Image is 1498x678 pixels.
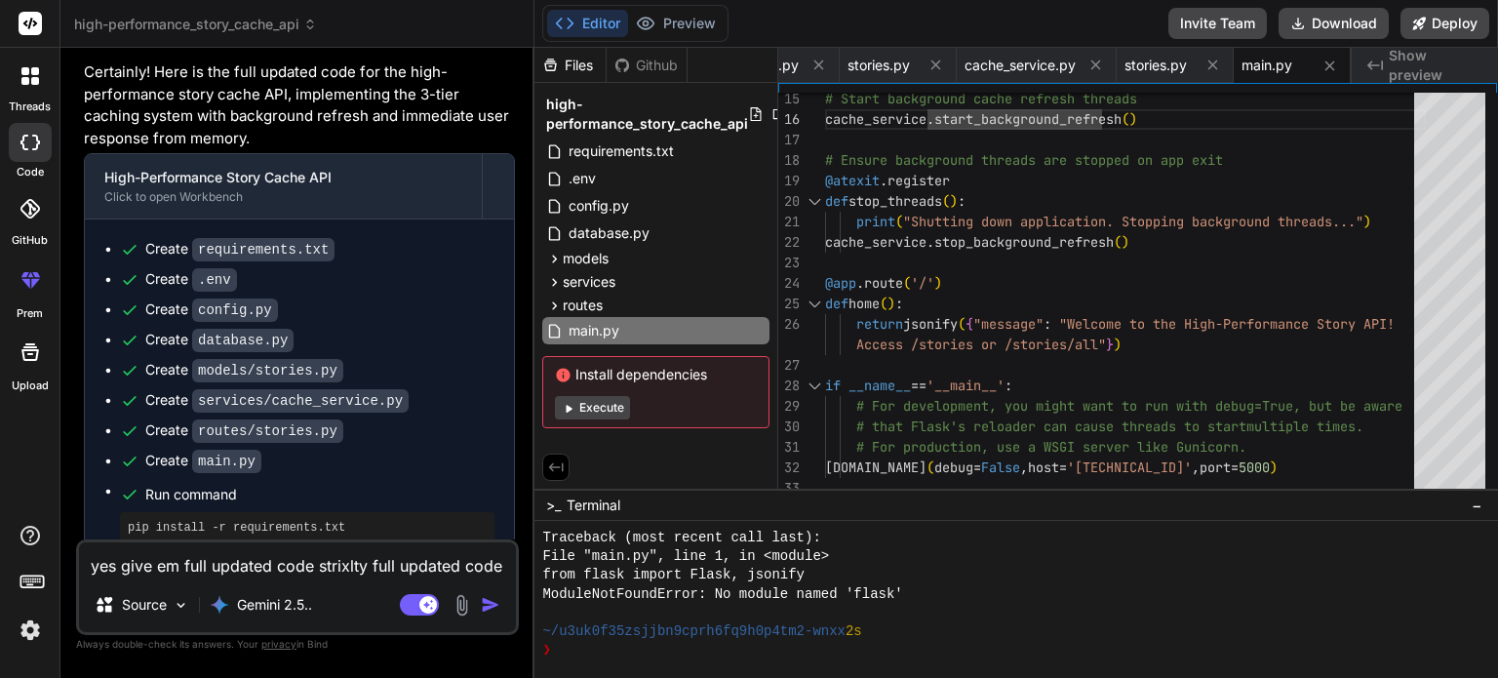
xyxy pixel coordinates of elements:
[9,99,51,115] label: threads
[1122,110,1129,128] span: (
[76,635,519,654] p: Always double-check its answers. Your in Bind
[1122,233,1129,251] span: )
[14,614,47,647] img: settings
[778,130,800,150] div: 17
[1106,336,1114,353] span: }
[1363,213,1371,230] span: )
[966,315,973,333] span: {
[451,594,473,617] img: attachment
[128,520,487,536] pre: pip install -r requirements.txt
[825,151,1215,169] span: # Ensure background threads are stopped on app exi
[1028,459,1067,476] span: host=
[856,336,1106,353] span: Access /stories or /stories/all"
[880,295,887,312] span: (
[542,622,846,641] span: ~/u3uk0f35zsjjbn9cprh6fq9h0p4tm2-wnxx
[778,314,800,335] div: 26
[1468,490,1486,521] button: −
[848,377,911,394] span: __name__
[802,376,827,396] div: Click to collapse the range.
[958,315,966,333] span: (
[145,390,409,411] div: Create
[192,419,343,443] code: routes/stories.py
[926,377,1005,394] span: '__main__'
[1472,496,1482,515] span: −
[192,268,237,292] code: .env
[17,164,44,180] label: code
[104,189,462,205] div: Click to open Workbench
[237,595,312,615] p: Gemini 2.5..
[965,56,1076,75] span: cache_service.py
[802,191,827,212] div: Click to collapse the range.
[12,232,48,249] label: GitHub
[934,459,981,476] span: debug=
[825,274,856,292] span: @app
[856,213,895,230] span: print
[542,585,902,604] span: ModuleNotFoundError: No module named 'flask'
[1114,336,1122,353] span: )
[145,420,343,441] div: Create
[778,212,800,232] div: 21
[856,418,1246,435] span: # that Flask's reloader can cause threads to start
[122,595,167,615] p: Source
[950,192,958,210] span: )
[261,638,296,650] span: privacy
[887,295,895,312] span: )
[1059,315,1395,333] span: "Welcome to the High-Performance Story API!
[567,319,621,342] span: main.py
[958,192,966,210] span: :
[74,15,317,34] span: high-performance_story_cache_api
[145,299,278,320] div: Create
[856,315,903,333] span: return
[848,295,880,312] span: home
[1192,459,1200,476] span: ,
[778,191,800,212] div: 20
[192,238,335,261] code: requirements.txt
[848,192,942,210] span: stop_threads
[563,249,609,268] span: models
[192,359,343,382] code: models/stories.py
[145,330,294,350] div: Create
[567,496,620,515] span: Terminal
[778,232,800,253] div: 22
[846,622,862,641] span: 2s
[192,329,294,352] code: database.py
[542,547,829,566] span: File "main.py", line 1, in <module>
[1044,315,1051,333] span: :
[607,56,687,75] div: Github
[210,595,229,615] img: Gemini 2.5 flash
[1279,8,1389,39] button: Download
[856,274,903,292] span: .route
[192,389,409,413] code: services/cache_service.py
[145,451,261,471] div: Create
[778,89,800,109] div: 15
[12,378,49,394] label: Upload
[778,437,800,458] div: 31
[825,295,848,312] span: def
[542,566,805,584] span: from flask import Flask, jsonify
[192,299,278,322] code: config.py
[778,417,800,437] div: 30
[934,274,942,292] span: )
[1168,8,1267,39] button: Invite Team
[778,109,800,130] div: 16
[1389,46,1482,85] span: Show preview
[778,478,800,499] div: 33
[926,459,934,476] span: (
[85,154,482,219] button: High-Performance Story Cache APIClick to open Workbench
[481,595,500,615] img: icon
[825,90,1137,107] span: # Start background cache refresh threads
[1246,418,1363,435] span: multiple times.
[981,459,1020,476] span: False
[145,239,335,259] div: Create
[567,140,676,163] span: requirements.txt
[802,294,827,314] div: Click to collapse the range.
[546,496,561,515] span: >_
[1200,459,1239,476] span: port=
[173,597,189,614] img: Pick Models
[1242,56,1292,75] span: main.py
[1129,110,1137,128] span: )
[778,253,800,273] div: 23
[911,274,934,292] span: '/'
[1005,377,1012,394] span: :
[880,172,950,189] span: .register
